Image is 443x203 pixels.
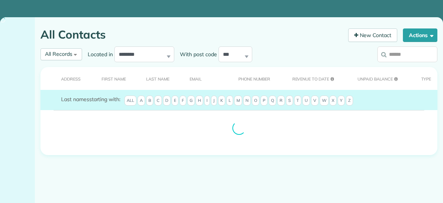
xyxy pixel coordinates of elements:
span: G [187,96,195,106]
span: M [234,96,242,106]
th: Phone number [227,67,281,90]
button: Actions [403,28,437,42]
span: B [146,96,153,106]
span: N [243,96,251,106]
span: O [252,96,259,106]
th: Last Name [135,67,178,90]
th: Type [410,67,437,90]
span: F [180,96,186,106]
span: S [286,96,293,106]
label: starting with: [61,96,120,103]
span: D [163,96,171,106]
a: New Contact [348,28,398,42]
span: L [226,96,233,106]
span: All [124,96,136,106]
span: E [172,96,178,106]
th: Unpaid Balance [346,67,410,90]
span: X [329,96,337,106]
span: P [260,96,268,106]
label: With post code [174,51,219,58]
span: Last names [61,96,89,103]
th: First Name [90,67,135,90]
span: V [311,96,319,106]
span: W [320,96,329,106]
span: J [211,96,217,106]
span: Y [338,96,345,106]
h1: All Contacts [40,28,343,41]
span: A [138,96,145,106]
span: C [154,96,162,106]
span: H [196,96,203,106]
span: R [277,96,285,106]
th: Email [178,67,227,90]
span: I [204,96,210,106]
span: U [302,96,310,106]
label: Located in [82,51,114,58]
span: Q [269,96,276,106]
span: T [294,96,301,106]
span: All Records [45,51,72,57]
th: Revenue to Date [281,67,346,90]
span: K [218,96,225,106]
span: Z [346,96,353,106]
th: Address [40,67,90,90]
